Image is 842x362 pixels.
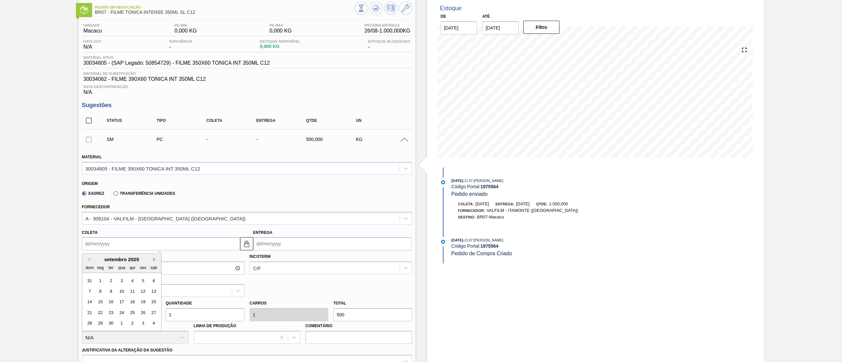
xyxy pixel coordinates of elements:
[441,21,477,34] input: dd/mm/yyyy
[96,263,105,272] div: seg
[82,181,98,186] label: Origem
[128,319,136,328] div: Choose quinta-feira, 2 de outubro de 2025
[95,10,355,15] span: BR07 - FILME TONICA INTENSE 350ML SL C12
[138,319,147,328] div: Choose sexta-feira, 3 de outubro de 2025
[451,184,607,189] div: Código Portal:
[366,39,412,50] div: -
[82,39,103,50] div: N/A
[82,257,161,262] div: setembro 2025
[128,287,136,296] div: Choose quinta-feira, 11 de setembro de 2025
[138,287,147,296] div: Choose sexta-feira, 12 de setembro de 2025
[138,276,147,285] div: Choose sexta-feira, 5 de setembro de 2025
[82,155,102,159] label: Material
[486,208,578,213] span: VALFILM - ITAMONTE ([GEOGRAPHIC_DATA])
[166,301,192,305] label: Quantidade
[354,137,411,142] div: KG
[473,238,504,242] span: : [PERSON_NAME]
[175,28,197,34] span: 0,000 KG
[441,14,446,19] label: De
[155,137,212,142] div: Pedido de Compra
[496,202,514,206] span: Entrega:
[117,263,126,272] div: qua
[84,85,410,89] span: Data Descontinuação
[441,180,445,184] img: atual
[399,2,412,15] button: Ir ao Master Data / Geral
[106,276,115,285] div: Choose terça-feira, 2 de setembro de 2025
[458,209,485,213] span: Fornecedor:
[476,201,489,206] span: [DATE]
[441,240,445,244] img: atual
[482,14,490,19] label: Até
[82,82,412,95] div: N/A
[269,23,292,27] span: PE MAX
[260,44,300,49] span: 0,000 KG
[105,118,162,123] div: Status
[355,2,368,15] button: Visão Geral dos Estoques
[149,319,158,328] div: Choose sábado, 4 de outubro de 2025
[250,254,271,259] label: Incoterm
[175,23,197,27] span: PE MIN
[82,102,412,109] h3: Sugestões
[96,276,105,285] div: Choose segunda-feira, 1 de setembro de 2025
[86,215,246,221] div: A - 308104 - VALFILM - [GEOGRAPHIC_DATA] ([GEOGRAPHIC_DATA])
[82,230,98,235] label: Coleta
[82,252,244,261] label: Hora Entrega
[169,39,192,43] span: Suficiência
[86,257,90,262] button: Previous Month
[473,179,504,183] span: : [PERSON_NAME]
[149,276,158,285] div: Choose sábado, 6 de setembro de 2025
[82,348,173,352] label: Justificativa da Alteração da Sugestão
[304,118,361,123] div: Qtde
[205,118,261,123] div: Coleta
[128,308,136,317] div: Choose quinta-feira, 25 de setembro de 2025
[85,308,94,317] div: Choose domingo, 21 de setembro de 2025
[458,202,474,206] span: Coleta:
[155,118,212,123] div: Tipo
[149,298,158,306] div: Choose sábado, 20 de setembro de 2025
[84,76,410,82] span: 30034062 - FILME 390X60 TONICA INT 350ML C12
[354,118,411,123] div: UN
[85,263,94,272] div: dom
[96,319,105,328] div: Choose segunda-feira, 29 de setembro de 2025
[117,308,126,317] div: Choose quarta-feira, 24 de setembro de 2025
[84,72,410,76] span: Material de Substituição
[96,287,105,296] div: Choose segunda-feira, 8 de setembro de 2025
[255,137,311,142] div: -
[106,308,115,317] div: Choose terça-feira, 23 de setembro de 2025
[458,215,476,219] span: Destino:
[482,21,519,34] input: dd/mm/yyyy
[364,28,410,34] span: 26/08 - 1.000,000 KG
[451,251,512,256] span: Pedido de Compra Criado
[117,287,126,296] div: Choose quarta-feira, 10 de setembro de 2025
[138,308,147,317] div: Choose sexta-feira, 26 de setembro de 2025
[477,215,504,219] span: BR07-Macacu
[523,21,560,34] button: Filtro
[205,137,261,142] div: -
[243,240,251,248] img: locked
[96,308,105,317] div: Choose segunda-feira, 22 de setembro de 2025
[250,301,267,305] label: Carros
[84,275,159,328] div: month 2025-09
[516,201,530,206] span: [DATE]
[128,298,136,306] div: Choose quinta-feira, 18 de setembro de 2025
[369,2,383,15] button: Atualizar Gráfico
[117,298,126,306] div: Choose quarta-feira, 17 de setembro de 2025
[86,166,200,171] div: 30034805 - FILME 350X60 TONICA INT 350ML C12
[82,191,105,196] label: Xadrez
[451,243,607,249] div: Código Portal:
[364,23,410,27] span: Próxima Entrega
[536,202,547,206] span: Qtde:
[85,298,94,306] div: Choose domingo, 14 de setembro de 2025
[253,230,273,235] label: Entrega
[306,321,412,331] label: Comentário
[128,276,136,285] div: Choose quinta-feira, 4 de setembro de 2025
[82,237,240,250] input: dd/mm/yyyy
[463,179,473,183] span: - 21:07
[96,298,105,306] div: Choose segunda-feira, 15 de setembro de 2025
[128,263,136,272] div: qui
[106,287,115,296] div: Choose terça-feira, 9 de setembro de 2025
[149,287,158,296] div: Choose sábado, 13 de setembro de 2025
[304,137,361,142] div: 500,000
[440,5,462,12] div: Estoque
[117,319,126,328] div: Choose quarta-feira, 1 de outubro de 2025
